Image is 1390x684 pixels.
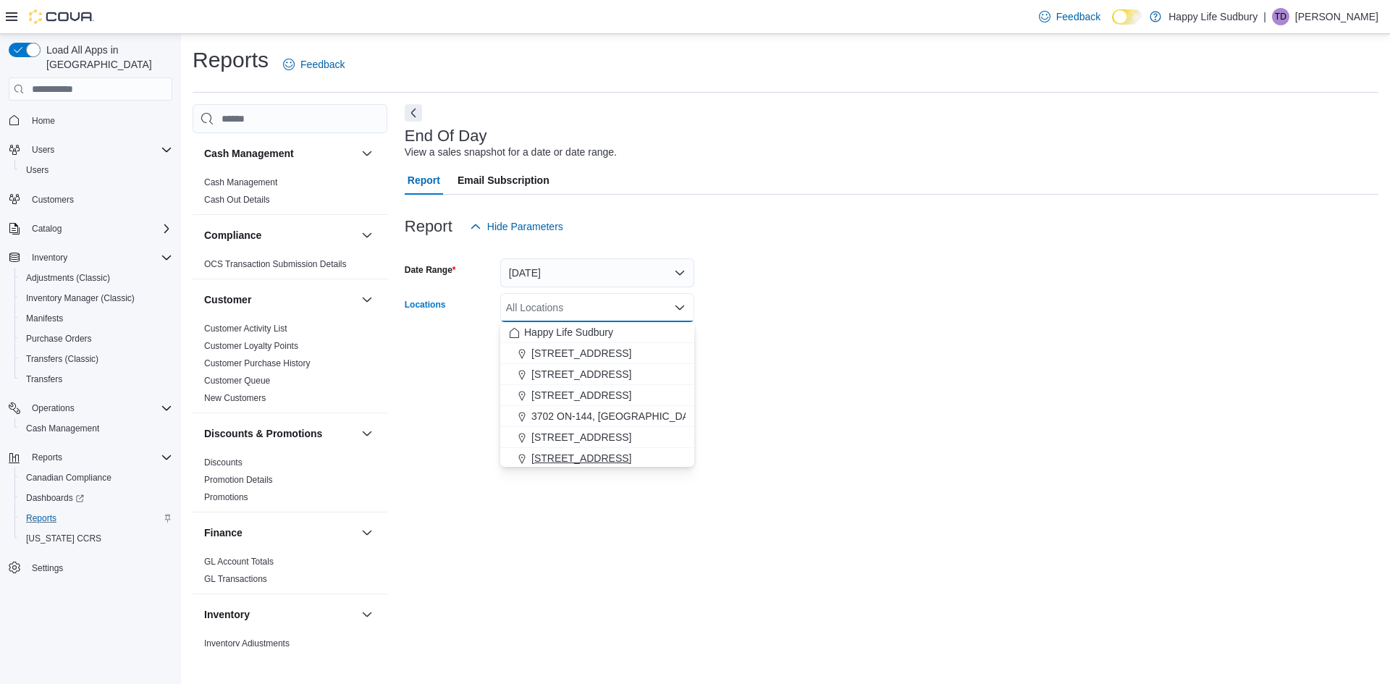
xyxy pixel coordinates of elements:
[674,302,686,313] button: Close list of options
[204,258,347,270] span: OCS Transaction Submission Details
[26,373,62,385] span: Transfers
[358,145,376,162] button: Cash Management
[20,420,172,437] span: Cash Management
[1272,8,1289,25] div: Trevor Drouin
[26,292,135,304] span: Inventory Manager (Classic)
[405,264,456,276] label: Date Range
[20,330,172,347] span: Purchase Orders
[3,109,178,130] button: Home
[14,268,178,288] button: Adjustments (Classic)
[1275,8,1286,25] span: TD
[26,220,67,237] button: Catalog
[26,492,84,504] span: Dashboards
[1112,9,1142,25] input: Dark Mode
[204,457,243,468] a: Discounts
[20,161,172,179] span: Users
[193,46,269,75] h1: Reports
[204,358,311,369] span: Customer Purchase History
[204,194,270,206] span: Cash Out Details
[531,451,631,465] span: [STREET_ADDRESS]
[26,533,101,544] span: [US_STATE] CCRS
[204,292,355,307] button: Customer
[405,104,422,122] button: Next
[20,420,105,437] a: Cash Management
[20,310,172,327] span: Manifests
[193,174,387,214] div: Cash Management
[193,454,387,512] div: Discounts & Promotions
[3,557,178,578] button: Settings
[26,449,172,466] span: Reports
[26,333,92,345] span: Purchase Orders
[20,161,54,179] a: Users
[358,606,376,623] button: Inventory
[204,475,273,485] a: Promotion Details
[26,449,68,466] button: Reports
[500,448,694,469] button: [STREET_ADDRESS]
[1168,8,1258,25] p: Happy Life Sudbury
[193,320,387,413] div: Customer
[20,510,62,527] a: Reports
[26,353,98,365] span: Transfers (Classic)
[204,392,266,404] span: New Customers
[277,50,350,79] a: Feedback
[20,290,172,307] span: Inventory Manager (Classic)
[32,402,75,414] span: Operations
[193,256,387,279] div: Compliance
[204,557,274,567] a: GL Account Totals
[20,469,117,486] a: Canadian Compliance
[20,371,172,388] span: Transfers
[500,322,694,343] button: Happy Life Sudbury
[3,447,178,468] button: Reports
[531,430,631,444] span: [STREET_ADDRESS]
[20,269,116,287] a: Adjustments (Classic)
[32,562,63,574] span: Settings
[405,299,446,311] label: Locations
[14,349,178,369] button: Transfers (Classic)
[204,376,270,386] a: Customer Queue
[500,258,694,287] button: [DATE]
[26,560,69,577] a: Settings
[204,474,273,486] span: Promotion Details
[3,248,178,268] button: Inventory
[32,115,55,127] span: Home
[204,525,243,540] h3: Finance
[32,144,54,156] span: Users
[204,323,287,334] span: Customer Activity List
[26,472,111,484] span: Canadian Compliance
[14,418,178,439] button: Cash Management
[20,469,172,486] span: Canadian Compliance
[14,308,178,329] button: Manifests
[26,164,49,176] span: Users
[458,166,549,195] span: Email Subscription
[204,228,261,242] h3: Compliance
[531,346,631,360] span: [STREET_ADDRESS]
[29,9,94,24] img: Cova
[204,259,347,269] a: OCS Transaction Submission Details
[20,489,172,507] span: Dashboards
[20,269,172,287] span: Adjustments (Classic)
[500,364,694,385] button: [STREET_ADDRESS]
[20,350,104,368] a: Transfers (Classic)
[531,367,631,381] span: [STREET_ADDRESS]
[300,57,345,72] span: Feedback
[500,322,694,490] div: Choose from the following options
[26,141,172,159] span: Users
[531,409,704,423] span: 3702 ON-144, [GEOGRAPHIC_DATA]
[204,492,248,502] a: Promotions
[26,112,61,130] a: Home
[20,530,172,547] span: Washington CCRS
[500,343,694,364] button: [STREET_ADDRESS]
[204,292,251,307] h3: Customer
[204,146,355,161] button: Cash Management
[405,127,487,145] h3: End Of Day
[20,371,68,388] a: Transfers
[26,400,80,417] button: Operations
[405,218,452,235] h3: Report
[41,43,172,72] span: Load All Apps in [GEOGRAPHIC_DATA]
[204,341,298,351] a: Customer Loyalty Points
[204,195,270,205] a: Cash Out Details
[26,272,110,284] span: Adjustments (Classic)
[500,427,694,448] button: [STREET_ADDRESS]
[1295,8,1378,25] p: [PERSON_NAME]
